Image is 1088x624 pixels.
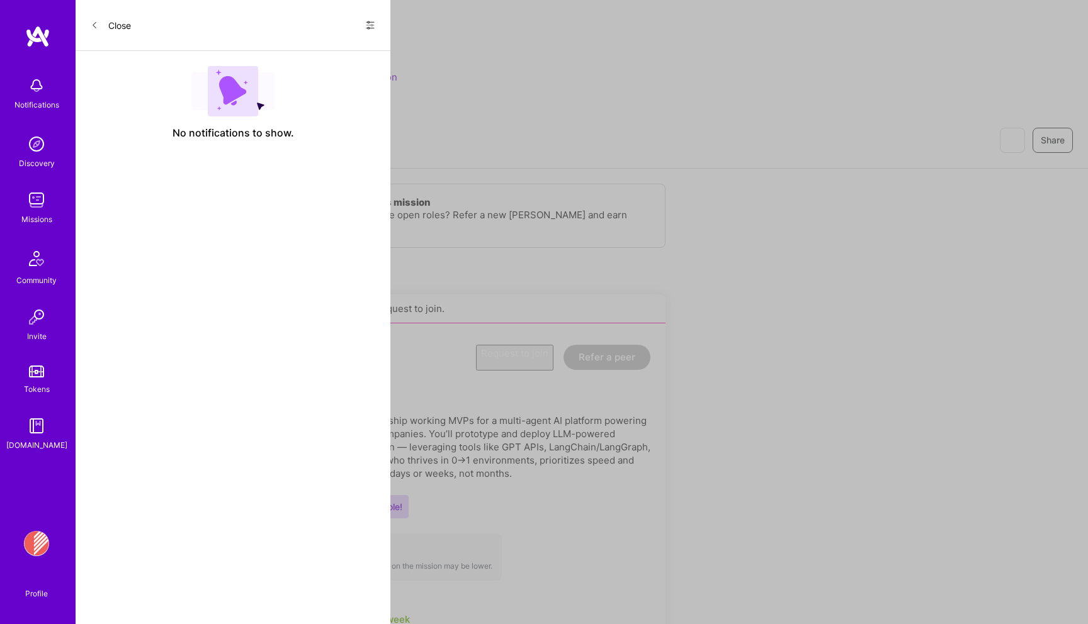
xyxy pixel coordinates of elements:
[24,304,49,330] img: Invite
[16,274,57,287] div: Community
[24,187,49,213] img: teamwork
[19,157,55,170] div: Discovery
[191,66,275,116] img: empty
[21,243,52,274] img: Community
[14,98,59,111] div: Notifications
[27,330,47,343] div: Invite
[24,131,49,157] img: discovery
[24,413,49,438] img: guide book
[91,15,131,35] button: Close
[24,73,49,98] img: bell
[6,438,67,452] div: [DOMAIN_NAME]
[21,574,52,599] a: Profile
[25,25,50,48] img: logo
[24,382,50,396] div: Tokens
[173,126,294,140] span: No notifications to show.
[21,213,52,226] div: Missions
[21,531,52,556] a: Banjo Health: AI Coding Tools Enablement Workshop
[24,531,49,556] img: Banjo Health: AI Coding Tools Enablement Workshop
[25,587,48,599] div: Profile
[29,365,44,377] img: tokens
